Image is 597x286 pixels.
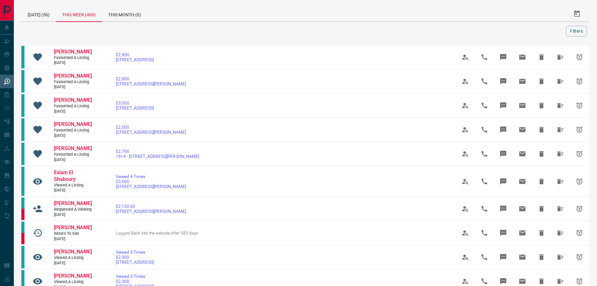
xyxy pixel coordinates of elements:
[477,50,492,65] span: Call
[116,179,186,184] span: $3,500
[116,76,186,81] span: $2,800
[572,146,587,161] span: Snooze
[116,209,186,214] span: [STREET_ADDRESS][PERSON_NAME]
[21,246,24,268] div: condos.ca
[54,55,92,61] span: Favourited a Listing
[54,273,92,279] span: [PERSON_NAME]
[553,250,568,265] span: Hide All from Kevin Lam
[553,201,568,216] span: Hide All from Svitlana Tarmanatan
[572,74,587,89] span: Snooze
[21,143,24,165] div: condos.ca
[116,274,154,279] span: Viewed 3 Times
[458,201,473,216] span: View Profile
[54,249,92,255] a: [PERSON_NAME]
[54,157,92,163] span: [DATE]
[458,50,473,65] span: View Profile
[477,201,492,216] span: Call
[458,98,473,113] span: View Profile
[477,122,492,137] span: Call
[54,97,92,104] a: [PERSON_NAME]
[534,98,549,113] span: Hide
[54,236,92,242] span: [DATE]
[515,74,530,89] span: Email
[572,201,587,216] span: Snooze
[116,100,154,111] a: $3,000[STREET_ADDRESS]
[54,212,92,218] span: [DATE]
[54,183,92,188] span: Viewed a Listing
[458,250,473,265] span: View Profile
[116,255,154,260] span: $2,900
[534,122,549,137] span: Hide
[553,122,568,137] span: Hide All from Saiful Hasan
[54,60,92,66] span: [DATE]
[515,250,530,265] span: Email
[116,279,154,284] span: $2,300
[21,222,24,233] div: condos.ca
[534,201,549,216] span: Hide
[496,225,511,240] span: Message
[116,250,154,265] a: Viewed 3 Times$2,900[STREET_ADDRESS]
[477,98,492,113] span: Call
[116,125,186,135] a: $2,500[STREET_ADDRESS][PERSON_NAME]
[534,250,549,265] span: Hide
[496,74,511,89] span: Message
[572,50,587,65] span: Snooze
[553,146,568,161] span: Hide All from Saiful Hasan
[116,149,199,154] span: $2,700
[553,225,568,240] span: Hide All from Svitlana Tarmanatan
[477,74,492,89] span: Call
[21,94,24,117] div: condos.ca
[54,104,92,109] span: Favourited a Listing
[496,98,511,113] span: Message
[54,73,92,79] a: [PERSON_NAME]
[56,6,102,22] div: This Week (469)
[116,250,154,255] span: Viewed 3 Times
[54,224,92,231] a: [PERSON_NAME]
[54,84,92,90] span: [DATE]
[458,225,473,240] span: View Profile
[54,145,92,152] a: [PERSON_NAME]
[534,74,549,89] span: Hide
[572,250,587,265] span: Snooze
[496,250,511,265] span: Message
[553,174,568,189] span: Hide All from Eslam El Shaboury
[116,57,154,62] span: [STREET_ADDRESS]
[477,146,492,161] span: Call
[54,249,92,255] span: [PERSON_NAME]
[21,46,24,68] div: condos.ca
[116,204,186,214] a: $2,150.00[STREET_ADDRESS][PERSON_NAME]
[116,125,186,130] span: $2,500
[54,170,76,182] span: Eslam El Shaboury
[572,174,587,189] span: Snooze
[54,49,92,55] a: [PERSON_NAME]
[54,279,92,285] span: Viewed a Listing
[515,50,530,65] span: Email
[515,174,530,189] span: Email
[458,146,473,161] span: View Profile
[458,174,473,189] span: View Profile
[515,122,530,137] span: Email
[553,98,568,113] span: Hide All from Saiful Hasan
[569,6,584,21] button: Select Date Range
[116,154,199,159] span: 1914 - [STREET_ADDRESS][PERSON_NAME]
[458,74,473,89] span: View Profile
[496,122,511,137] span: Message
[496,50,511,65] span: Message
[534,174,549,189] span: Hide
[572,225,587,240] span: Snooze
[21,6,56,21] div: [DATE] (56)
[116,184,186,189] span: [STREET_ADDRESS][PERSON_NAME]
[21,70,24,93] div: condos.ca
[116,52,154,57] span: $2,450
[566,26,587,36] button: Filters
[496,174,511,189] span: Message
[54,152,92,157] span: Favourited a Listing
[534,50,549,65] span: Hide
[54,200,92,207] a: [PERSON_NAME]
[116,100,154,105] span: $3,000
[54,133,92,138] span: [DATE]
[553,74,568,89] span: Hide All from Saiful Hasan
[21,118,24,141] div: condos.ca
[102,6,147,21] div: This Month (0)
